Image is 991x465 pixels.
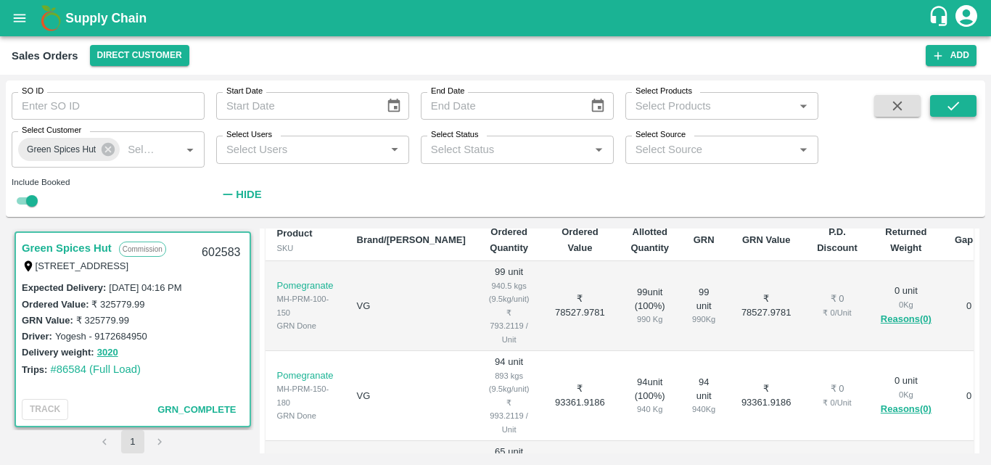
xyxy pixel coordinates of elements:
[226,129,272,141] label: Select Users
[540,351,619,441] td: ₹ 93361.9186
[385,140,404,159] button: Open
[881,284,932,328] div: 0 unit
[216,182,266,207] button: Hide
[589,140,608,159] button: Open
[18,142,104,157] span: Green Spices Hut
[65,11,147,25] b: Supply Chain
[727,261,805,351] td: ₹ 78527.9781
[277,279,334,293] p: Pomegranate
[345,351,477,441] td: VG
[181,140,200,159] button: Open
[425,140,585,159] input: Select Status
[477,351,541,441] td: 94 unit
[22,347,94,358] label: Delivery weight:
[692,403,715,416] div: 940 Kg
[50,363,141,375] a: #86584 (Full Load)
[12,46,78,65] div: Sales Orders
[489,279,530,306] div: 940.5 kgs (9.5kg/unit)
[36,260,129,271] label: [STREET_ADDRESS]
[630,286,669,326] div: 99 unit ( 100 %)
[630,96,790,115] input: Select Products
[22,299,89,310] label: Ordered Value:
[928,5,953,31] div: customer-support
[540,261,619,351] td: ₹ 78527.9781
[277,382,334,409] div: MH-PRM-150-180
[22,315,73,326] label: GRN Value:
[794,140,813,159] button: Open
[692,286,715,326] div: 99 unit
[193,236,249,270] div: 602583
[22,282,106,293] label: Expected Delivery :
[630,313,669,326] div: 990 Kg
[22,125,81,136] label: Select Customer
[221,140,381,159] input: Select Users
[694,234,715,245] b: GRN
[489,369,530,396] div: 893 kgs (9.5kg/unit)
[636,86,692,97] label: Select Products
[216,92,374,120] input: Start Date
[22,364,47,375] label: Trips:
[277,369,334,383] p: Pomegranate
[477,261,541,351] td: 99 unit
[584,92,612,120] button: Choose date
[742,234,790,245] b: GRN Value
[55,331,147,342] label: Yogesh - 9172684950
[122,140,157,159] input: Select Customer
[881,388,932,401] div: 0 Kg
[881,374,932,418] div: 0 unit
[692,313,715,326] div: 990 Kg
[22,86,44,97] label: SO ID
[226,86,263,97] label: Start Date
[489,396,530,436] div: ₹ 993.2119 / Unit
[119,242,166,257] p: Commission
[794,96,813,115] button: Open
[236,189,261,200] strong: Hide
[630,140,790,159] input: Select Source
[97,345,118,361] button: 3020
[881,311,932,328] button: Reasons(0)
[881,298,932,311] div: 0 Kg
[12,92,205,120] input: Enter SO ID
[109,282,181,293] label: [DATE] 04:16 PM
[345,261,477,351] td: VG
[22,331,52,342] label: Driver:
[18,138,120,161] div: Green Spices Hut
[630,376,669,416] div: 94 unit ( 100 %)
[12,176,205,189] div: Include Booked
[881,401,932,418] button: Reasons(0)
[3,1,36,35] button: open drawer
[65,8,928,28] a: Supply Chain
[277,242,334,255] div: SKU
[953,3,979,33] div: account of current user
[91,299,144,310] label: ₹ 325779.99
[489,306,530,346] div: ₹ 793.2119 / Unit
[357,234,466,245] b: Brand/[PERSON_NAME]
[636,129,686,141] label: Select Source
[926,45,976,66] button: Add
[692,376,715,416] div: 94 unit
[36,4,65,33] img: logo
[76,315,129,326] label: ₹ 325779.99
[277,319,334,332] div: GRN Done
[817,396,858,409] div: ₹ 0 / Unit
[421,92,579,120] input: End Date
[277,292,334,319] div: MH-PRM-100-150
[817,382,858,396] div: ₹ 0
[431,129,479,141] label: Select Status
[277,409,334,422] div: GRN Done
[90,45,189,66] button: Select DC
[121,430,144,453] button: page 1
[727,351,805,441] td: ₹ 93361.9186
[817,306,858,319] div: ₹ 0 / Unit
[22,239,112,258] a: Green Spices Hut
[91,430,174,453] nav: pagination navigation
[630,403,669,416] div: 940 Kg
[817,292,858,306] div: ₹ 0
[380,92,408,120] button: Choose date
[157,404,236,415] span: GRN_Complete
[431,86,464,97] label: End Date
[277,228,313,239] b: Product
